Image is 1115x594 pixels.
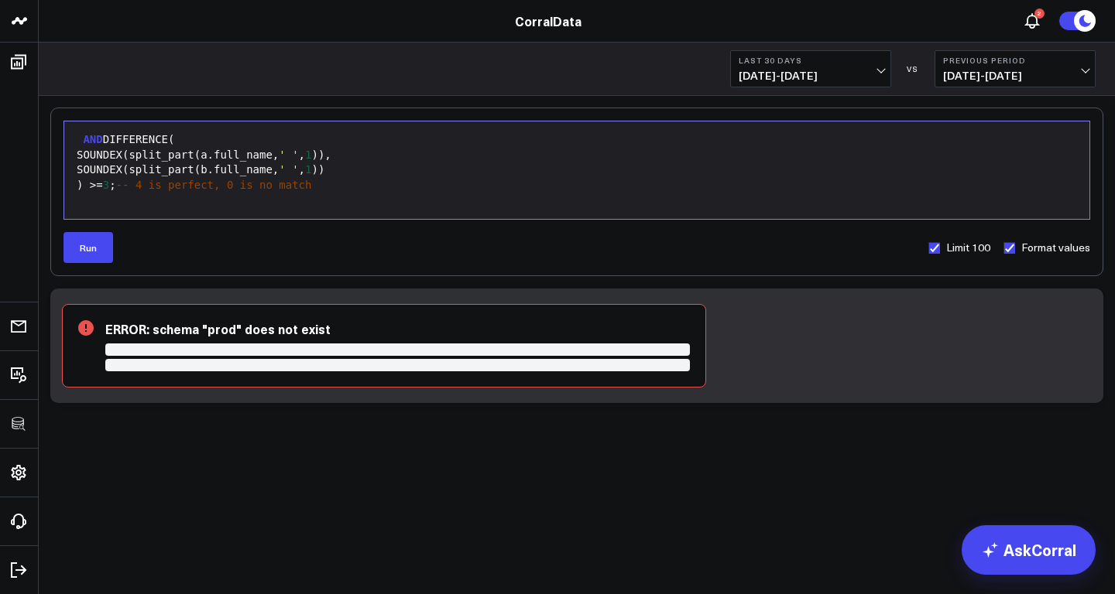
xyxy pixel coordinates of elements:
b: Previous Period [943,56,1087,65]
div: 2 [1034,9,1045,19]
div: DIFFERENCE( [72,132,1082,148]
label: Format values [1003,241,1090,254]
span: 3 [103,179,109,191]
div: VS [899,64,927,73]
b: Last 30 Days [739,56,883,65]
span: 1 [305,163,311,176]
span: 1 [305,148,311,161]
div: SOUNDEX(split_part(a.full_name, , )), [72,148,1082,163]
div: ) >= ; [72,178,1082,193]
label: Limit 100 [928,241,990,254]
div: ERROR: schema "prod" does not exist [105,320,690,337]
span: ' ' [279,148,298,161]
a: CorralData [515,12,582,29]
a: AskCorral [962,525,1096,575]
span: -- 4 is perfect, 0 is no match [116,179,312,191]
span: ' ' [279,163,298,176]
div: SOUNDEX(split_part(b.full_name, , )) [72,162,1082,178]
span: [DATE] - [DATE] [739,70,883,82]
span: [DATE] - [DATE] [943,70,1087,82]
button: Last 30 Days[DATE]-[DATE] [730,50,891,87]
button: Run [63,232,113,263]
span: AND [83,133,102,145]
button: Previous Period[DATE]-[DATE] [935,50,1096,87]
